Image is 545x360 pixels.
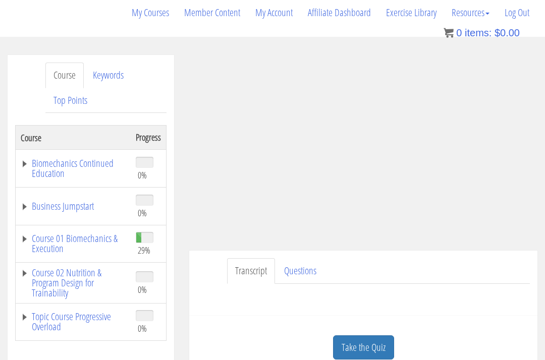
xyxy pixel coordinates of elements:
a: Topic Course Progressive Overload [21,312,126,332]
span: 0% [138,323,147,334]
a: Course 02 Nutrition & Program Design for Trainability [21,268,126,298]
th: Progress [131,126,167,150]
span: 0% [138,207,147,218]
a: Transcript [227,258,275,284]
span: 0 [456,27,462,38]
a: Questions [276,258,324,284]
bdi: 0.00 [495,27,520,38]
a: Biomechanics Continued Education [21,158,126,178]
span: 29% [138,245,150,256]
span: 0% [138,284,147,295]
span: 0% [138,169,147,181]
a: Keywords [85,63,132,88]
img: icon11.png [444,28,454,38]
span: $ [495,27,500,38]
span: items: [465,27,492,38]
a: Business Jumpstart [21,201,126,211]
a: 0 items: $0.00 [444,27,520,38]
th: Course [16,126,131,150]
a: Course [45,63,84,88]
a: Top Points [45,88,95,113]
a: Course 01 Biomechanics & Execution [21,233,126,254]
a: Take the Quiz [333,335,394,360]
